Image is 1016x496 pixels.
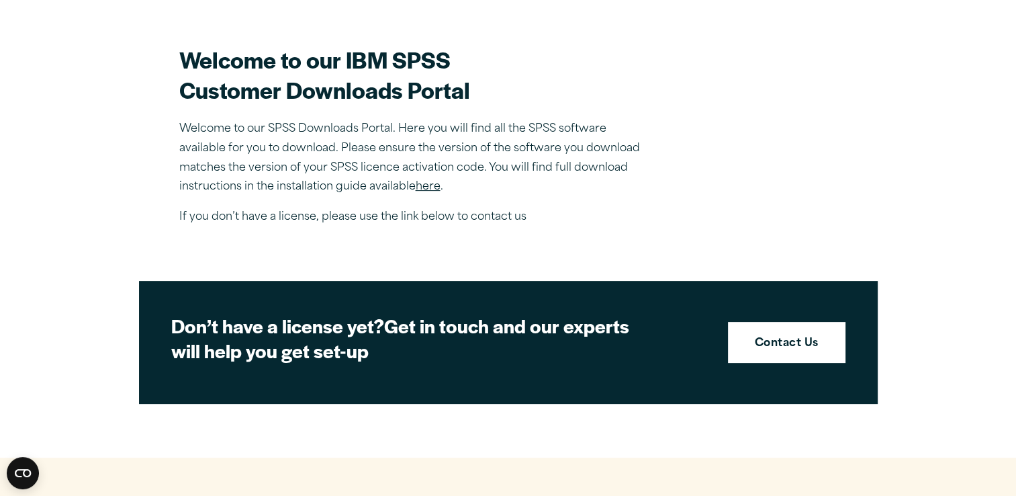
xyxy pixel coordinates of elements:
[755,335,819,353] strong: Contact Us
[179,44,649,105] h2: Welcome to our IBM SPSS Customer Downloads Portal
[179,208,649,227] p: If you don’t have a license, please use the link below to contact us
[171,312,384,339] strong: Don’t have a license yet?
[7,457,39,489] button: Open CMP widget
[179,120,649,197] p: Welcome to our SPSS Downloads Portal. Here you will find all the SPSS software available for you ...
[171,313,641,364] h2: Get in touch and our experts will help you get set-up
[728,322,845,364] a: Contact Us
[416,181,441,192] a: here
